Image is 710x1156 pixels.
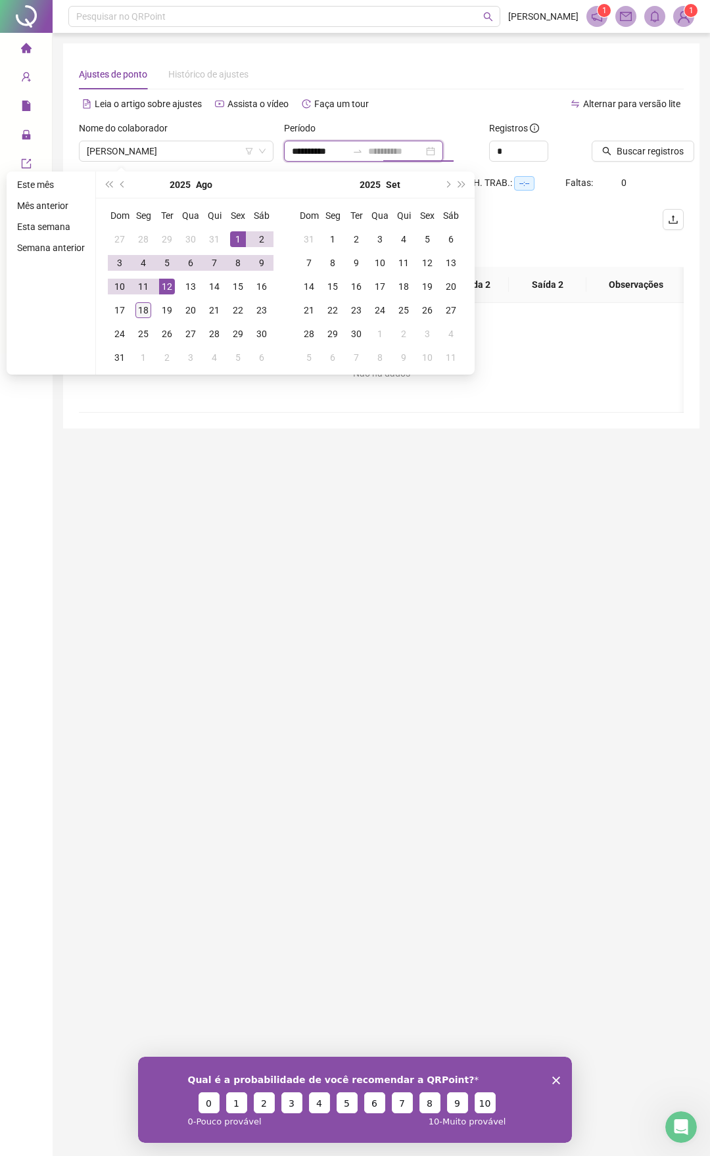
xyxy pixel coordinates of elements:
div: 29 [230,326,246,342]
button: super-prev-year [101,172,116,198]
div: 21 [206,302,222,318]
td: 2025-09-23 [344,298,368,322]
div: 2 [348,231,364,247]
td: 2025-09-05 [415,227,439,251]
div: 18 [396,279,412,294]
div: 27 [443,302,459,318]
div: 6 [183,255,199,271]
th: Qui [392,204,415,227]
span: swap [571,99,580,108]
div: 28 [206,326,222,342]
td: 2025-09-14 [297,275,321,298]
td: 2025-08-08 [226,251,250,275]
div: 1 [325,231,341,247]
div: 23 [254,302,270,318]
button: super-next-year [455,172,469,198]
div: 25 [396,302,412,318]
span: history [302,99,311,108]
td: 2025-09-01 [131,346,155,369]
button: year panel [360,172,381,198]
span: [PERSON_NAME] [508,9,579,24]
td: 2025-08-16 [250,275,273,298]
td: 2025-08-02 [250,227,273,251]
th: Seg [131,204,155,227]
td: 2025-09-01 [321,227,344,251]
div: 14 [206,279,222,294]
div: 3 [112,255,128,271]
div: 8 [230,255,246,271]
button: year panel [170,172,191,198]
td: 2025-10-11 [439,346,463,369]
div: 5 [230,350,246,365]
td: 2025-09-09 [344,251,368,275]
div: 12 [419,255,435,271]
td: 2025-09-07 [297,251,321,275]
td: 2025-10-01 [368,322,392,346]
span: Ajustes de ponto [79,69,147,80]
td: 2025-09-08 [321,251,344,275]
div: 19 [159,302,175,318]
div: 1 [135,350,151,365]
div: 16 [348,279,364,294]
td: 2025-08-01 [226,227,250,251]
td: 2025-08-10 [108,275,131,298]
td: 2025-09-25 [392,298,415,322]
th: Saída 2 [509,267,586,303]
td: 2025-10-09 [392,346,415,369]
div: 10 [112,279,128,294]
td: 2025-10-03 [415,322,439,346]
div: 12 [159,279,175,294]
span: Faltas: [565,177,595,188]
span: upload [668,214,678,225]
div: 22 [325,302,341,318]
div: 25 [135,326,151,342]
sup: Atualize o seu contato no menu Meus Dados [684,4,698,17]
button: Buscar registros [592,141,694,162]
td: 2025-09-11 [392,251,415,275]
div: 3 [419,326,435,342]
td: 2025-08-28 [202,322,226,346]
div: 2 [254,231,270,247]
th: Qua [368,204,392,227]
td: 2025-10-07 [344,346,368,369]
td: 2025-08-18 [131,298,155,322]
div: 1 [230,231,246,247]
td: 2025-08-26 [155,322,179,346]
div: 8 [325,255,341,271]
th: Sex [415,204,439,227]
div: 27 [112,231,128,247]
div: 13 [443,255,459,271]
div: 31 [112,350,128,365]
span: down [258,147,266,155]
div: 14 [301,279,317,294]
li: Este mês [12,177,90,193]
td: 2025-08-23 [250,298,273,322]
td: 2025-09-20 [439,275,463,298]
td: 2025-08-03 [108,251,131,275]
td: 2025-08-21 [202,298,226,322]
div: 7 [301,255,317,271]
span: --:-- [514,176,534,191]
span: Assista o vídeo [227,99,289,109]
td: 2025-08-04 [131,251,155,275]
li: Semana anterior [12,240,90,256]
span: Histórico de ajustes [168,69,248,80]
footer: QRPoint © 2025 - 2.90.5 - [53,1110,710,1156]
span: Leia o artigo sobre ajustes [95,99,202,109]
label: Nome do colaborador [79,121,176,135]
td: 2025-08-29 [226,322,250,346]
td: 2025-08-09 [250,251,273,275]
span: search [483,12,493,22]
span: info-circle [530,124,539,133]
th: Ter [344,204,368,227]
td: 2025-08-05 [155,251,179,275]
span: bell [649,11,661,22]
div: 9 [348,255,364,271]
div: 8 [372,350,388,365]
div: 22 [230,302,246,318]
td: 2025-10-04 [439,322,463,346]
